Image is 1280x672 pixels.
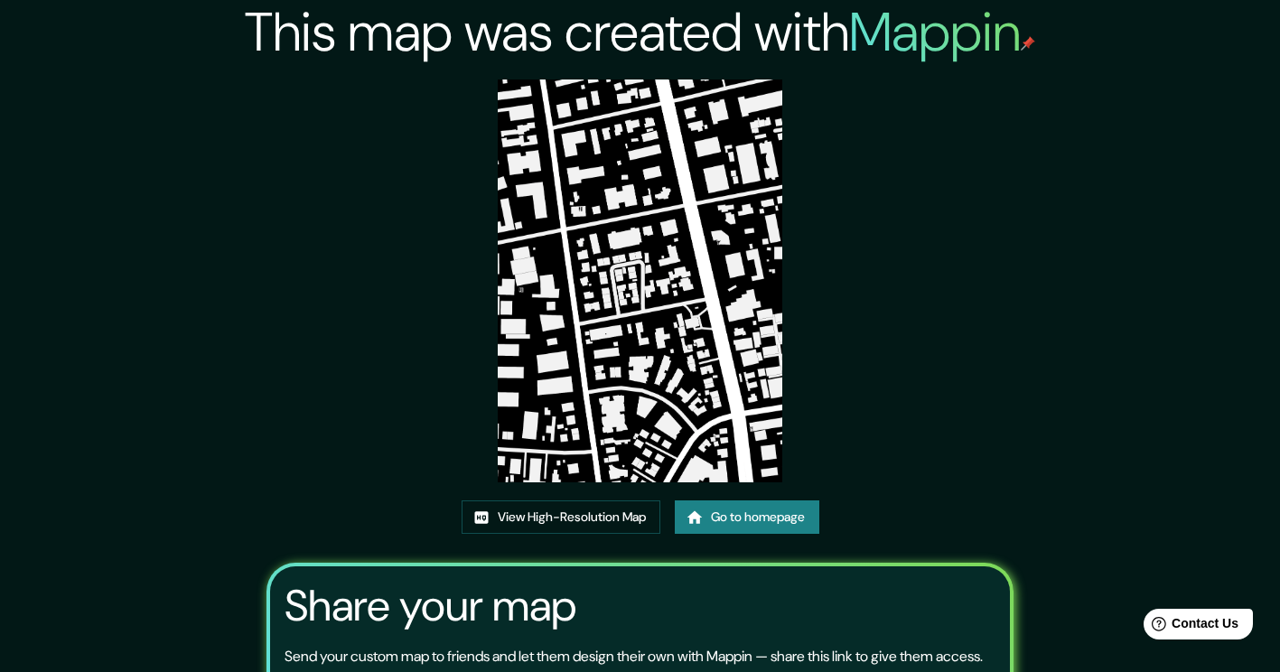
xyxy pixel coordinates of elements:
[1119,602,1260,652] iframe: Help widget launcher
[1021,36,1035,51] img: mappin-pin
[285,646,983,667] p: Send your custom map to friends and let them design their own with Mappin — share this link to gi...
[675,500,819,534] a: Go to homepage
[462,500,660,534] a: View High-Resolution Map
[285,581,576,631] h3: Share your map
[498,79,783,482] img: created-map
